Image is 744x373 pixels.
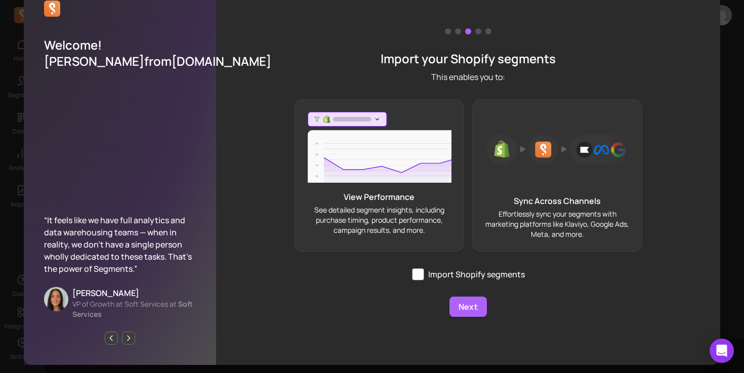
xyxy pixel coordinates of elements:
p: This enables you to: [381,71,556,83]
button: Previous page [105,331,118,345]
p: Sync Across Channels [485,195,630,207]
div: Open Intercom Messenger [710,339,734,363]
p: Welcome! [44,37,196,53]
img: Shopify Segments Chart [307,112,451,183]
p: Effortlessly sync your segments with marketing platforms like Klaviyo, Google Ads, Meta, and more. [485,209,630,239]
p: See detailed segment insights, including purchase timing, product performance, campaign results, ... [307,205,451,235]
p: [PERSON_NAME] from [DOMAIN_NAME] [44,53,196,69]
img: Stephanie DiSturco [44,287,68,311]
p: “It feels like we have full analytics and data warehousing teams — when in reality, we don’t have... [44,214,196,275]
button: Next [449,297,487,317]
p: VP of Growth at Soft Services at [72,299,196,319]
button: Next page [122,331,135,345]
p: View Performance [307,191,451,203]
label: Import Shopify segments [412,268,525,280]
input: Import Shopify segments [412,268,424,280]
span: Soft Services [72,299,193,319]
p: Import your Shopify segments [381,51,556,67]
p: [PERSON_NAME] [72,287,196,299]
img: Shopify Segments Sync [485,112,630,187]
